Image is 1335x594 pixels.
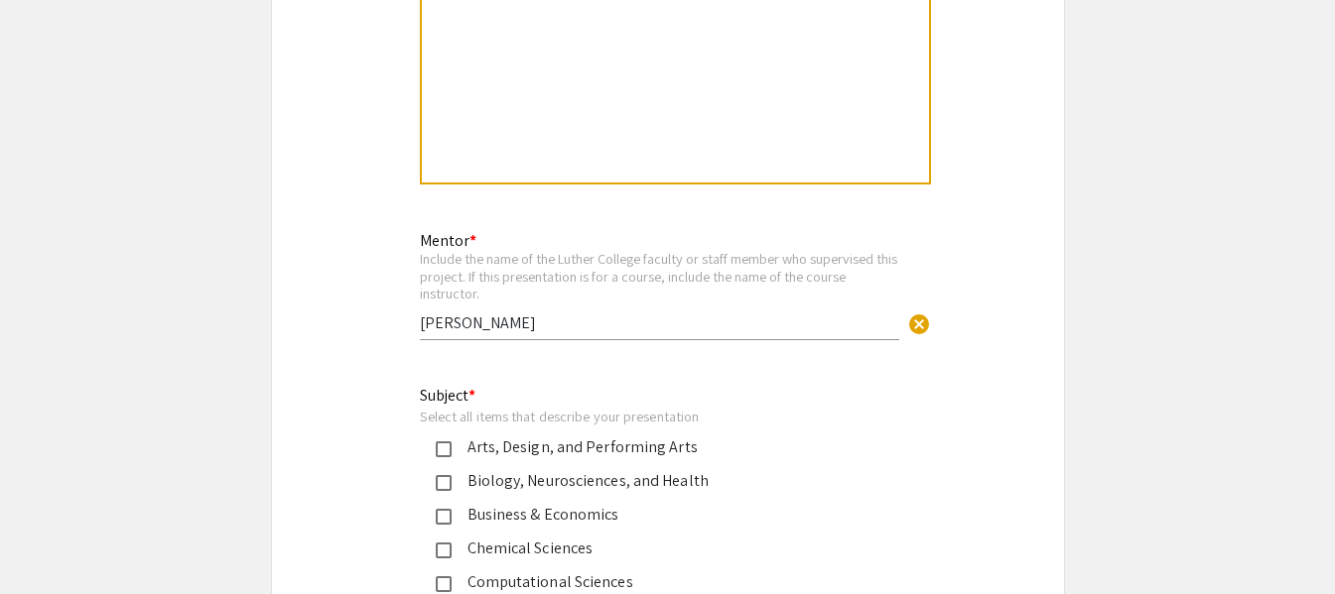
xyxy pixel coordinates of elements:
span: cancel [907,312,931,336]
div: Chemical Sciences [452,536,868,560]
div: Select all items that describe your presentation [420,408,884,425]
input: Type Here [420,312,899,333]
mat-label: Mentor [420,230,476,251]
iframe: Chat [15,505,84,579]
div: Arts, Design, and Performing Arts [452,435,868,459]
div: Biology, Neurosciences, and Health [452,469,868,493]
div: Computational Sciences [452,570,868,594]
div: Business & Economics [452,503,868,527]
div: Include the name of the Luther College faculty or staff member who supervised this project. If th... [420,250,899,302]
mat-label: Subject [420,385,476,406]
button: Clear [899,302,939,342]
